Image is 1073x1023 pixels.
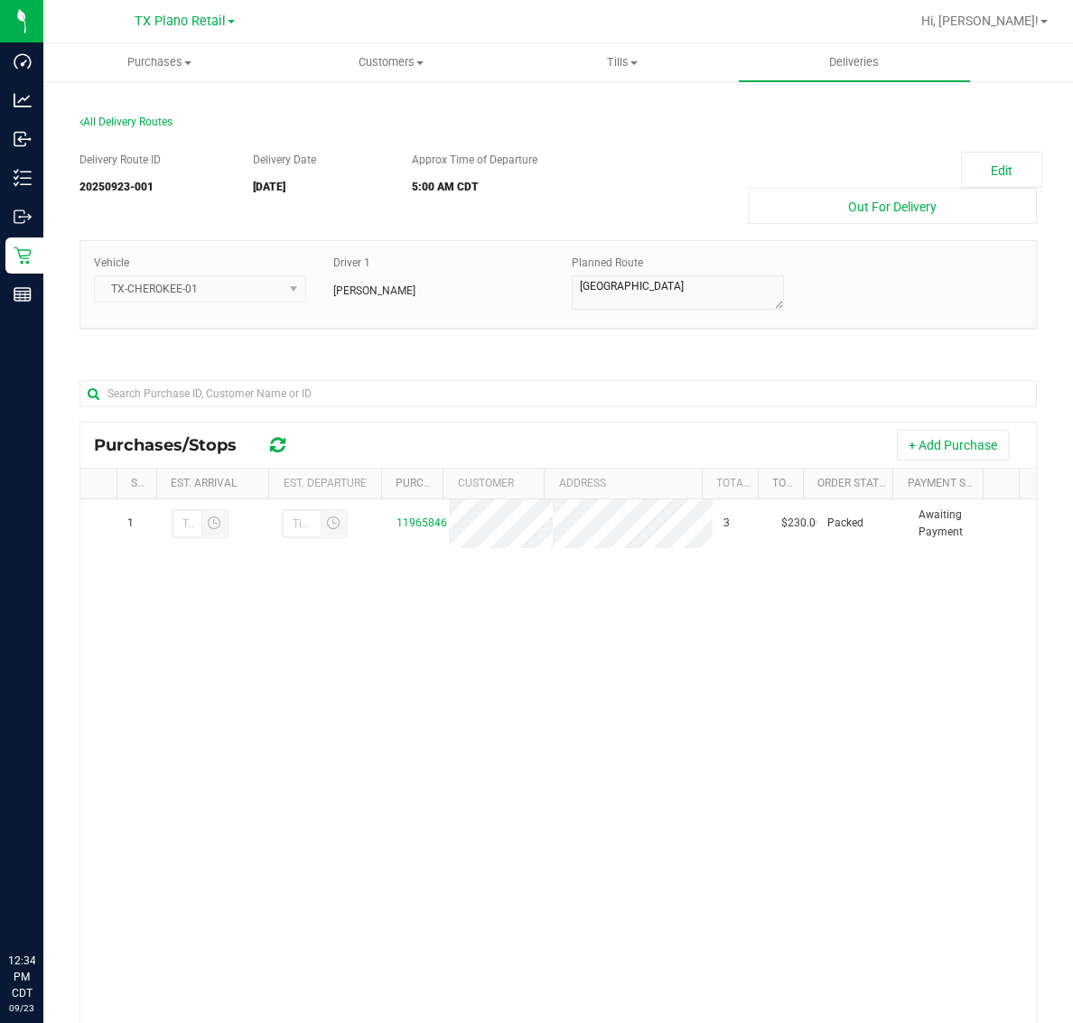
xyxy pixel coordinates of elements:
h5: [DATE] [253,181,386,193]
span: $230.00 [781,515,822,532]
iframe: Resource center [18,879,72,933]
span: Customers [276,54,507,70]
button: Edit [961,152,1042,188]
a: Purchase ID [396,477,464,489]
strong: 20250923-001 [79,181,154,193]
span: Tills [508,54,738,70]
span: Purchases [44,54,275,70]
button: Out For Delivery [748,188,1037,224]
span: Awaiting Payment [919,507,989,541]
a: Order Status [817,477,892,489]
h5: 5:00 AM CDT [412,181,624,193]
a: Stop # [131,477,167,489]
inline-svg: Inventory [14,169,32,187]
button: + Add Purchase [897,430,1009,460]
span: All Delivery Routes [79,116,173,128]
span: Hi, [PERSON_NAME]! [921,14,1039,28]
th: Address [544,469,701,499]
inline-svg: Retail [14,246,32,265]
inline-svg: Analytics [14,91,32,109]
a: Deliveries [739,43,971,81]
a: Total [772,477,805,489]
span: [PERSON_NAME] [333,283,415,299]
label: Planned Route [572,255,643,271]
label: Vehicle [94,255,129,271]
th: Total Order Lines [702,469,758,499]
span: 1 [127,515,134,532]
span: TX Plano Retail [135,14,226,29]
a: Payment Status [908,477,998,489]
p: 09/23 [8,1001,35,1015]
a: Tills [507,43,739,81]
inline-svg: Dashboard [14,52,32,70]
a: Customers [275,43,508,81]
a: Est. Arrival [171,477,237,489]
a: 11965846 [397,516,447,529]
input: Search Purchase ID, Customer Name or ID [79,380,1037,407]
inline-svg: Reports [14,285,32,303]
inline-svg: Inbound [14,130,32,148]
iframe: Resource center unread badge [53,876,75,897]
label: Approx Time of Departure [412,152,537,168]
label: Delivery Date [253,152,316,168]
th: Est. Departure [268,469,381,499]
span: Deliveries [805,54,903,70]
inline-svg: Outbound [14,208,32,226]
span: Packed [827,515,863,532]
a: Purchases [43,43,275,81]
span: 3 [723,515,730,532]
th: Customer [443,469,544,499]
label: Delivery Route ID [79,152,161,168]
span: Purchases/Stops [94,435,255,455]
label: Driver 1 [333,255,370,271]
p: 12:34 PM CDT [8,953,35,1001]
